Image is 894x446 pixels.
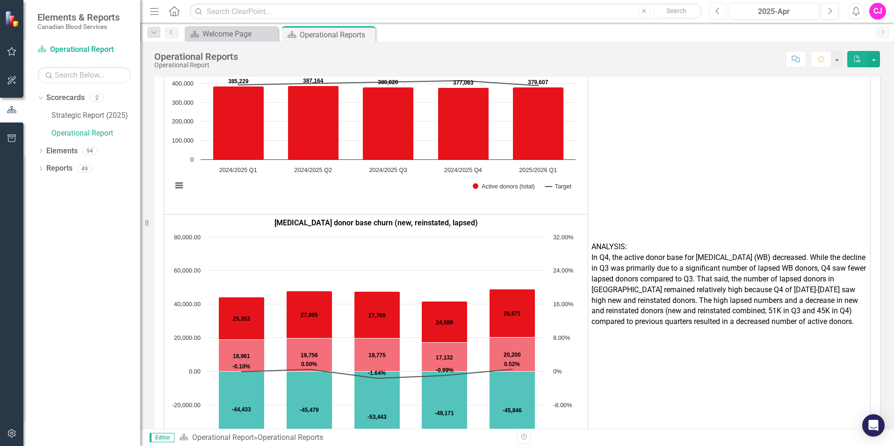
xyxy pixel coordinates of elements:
path: 2024/2025 Q2, 19,756. New donors. [287,338,332,372]
g: Active donors (total), series 1 of 2. Bar series with 5 bars. [213,86,564,160]
button: Show Active donors (total) [473,183,535,190]
text: 200,000 [172,118,194,125]
text: 28,671 [504,310,521,317]
div: Operational Reports [154,51,238,62]
text: -45,479 [300,407,319,413]
text: 60,000.00 [174,267,201,274]
a: Elements [46,146,78,157]
text: -49,171 [435,410,454,417]
button: Show Target [546,183,572,190]
a: Operational Report [51,128,140,139]
path: 2024/2025 Q3, 19,775. New donors. [354,338,400,372]
path: 2024/2025 Q3, 27,709. Reinstated donors. [354,292,400,338]
text: 100,000 [172,137,194,144]
text: 2024/2025 Q2 [294,166,332,173]
path: 2025/2026 Q1, 379,607. Active donors (total). [513,87,564,160]
text: -53,443 [368,414,387,420]
div: Operational Reports [300,29,373,41]
a: Reports [46,163,72,174]
div: Operational Report [154,62,238,69]
text: 0.00 [189,368,201,375]
div: 2 [89,94,104,102]
text: 387,164 [303,78,324,84]
path: 2024/2025 Q4, 17,132. New donors. [422,343,468,372]
text: 40,000.00 [174,301,201,308]
span: ANALYSIS: [591,242,867,327]
g: Reinstated donors, series 1 of 4. Bar series with 5 bars. Y axis, values. [219,289,535,343]
path: 2024/2025 Q2, 27,995. Reinstated donors. [287,291,332,338]
text: 25,353 [233,316,250,322]
path: 2024/2025 Q2, 387,164. Active donors (total). [288,86,339,160]
div: Open Intercom Messenger [862,414,885,437]
text: 16.00% [553,301,573,308]
text: 300,000 [172,99,194,106]
text: 379,607 [528,79,548,86]
text: -8.00% [553,402,572,409]
div: » [179,432,510,443]
svg: Interactive chart [167,60,580,200]
path: 2024/2025 Q4, 377,063. Active donors (total). [438,88,489,160]
text: 80,000.00 [174,234,201,241]
text: 24.00% [553,267,573,274]
a: Operational Report [37,44,131,55]
text: -45,846 [503,407,522,414]
text: 2024/2025 Q1 [219,166,257,173]
input: Search Below... [37,67,131,83]
button: 2025-Apr [729,3,819,20]
path: 2024/2025 Q1, 18,961. New donors. [219,340,265,372]
button: Search [653,5,700,18]
text: 8.00% [553,334,570,341]
input: Search ClearPoint... [189,3,702,20]
text: 2024/2025 Q4 [444,166,482,173]
path: 2024/2025 Q1, 25,353. Reinstated donors. [219,297,265,340]
path: 2024/2025 Q4, 24,599. Reinstated donors. [422,302,468,343]
text: 19,775 [368,352,386,359]
path: 2024/2025 Q3, 380,820. Active donors (total). [363,87,414,160]
text: -20,000.00 [172,402,201,409]
path: 2024/2025 Q1, 385,229. Active donors (total). [213,86,264,160]
div: Operational Reports [258,433,323,442]
div: Welcome Page [202,28,276,40]
button: CJ [869,3,886,20]
text: 0.50% [301,361,317,367]
path: 2025/2026 Q1, 28,671. Reinstated donors. [490,289,535,338]
text: 0.52% [504,361,520,367]
g: New donors, series 2 of 4. Bar series with 5 bars. Y axis, values. [219,338,535,372]
text: 377,063 [453,79,474,86]
span: Elements & Reports [37,12,120,23]
text: 17,132 [436,354,453,361]
div: 2025-Apr [733,6,815,17]
text: -44,433 [232,406,251,413]
text: 18,961 [233,353,250,360]
text: 380,820 [378,79,398,86]
a: Welcome Page [187,28,276,40]
text: 2025/2026 Q1 [519,166,557,173]
text: 32.00% [553,234,573,241]
text: 0 [190,156,194,163]
a: Operational Report [192,433,254,442]
text: 0% [553,368,562,375]
path: 2025/2026 Q1, 20,200. New donors. [490,338,535,372]
p: In Q4, the active donor base for [MEDICAL_DATA] (WB) decreased. While the decline in Q3 was prima... [591,252,867,327]
text: 20,200 [504,352,521,358]
text: 27,995 [301,312,318,318]
button: View chart menu, Chart [173,179,186,192]
text: 20,000.00 [174,334,201,341]
text: -0.10% [232,363,250,370]
div: 49 [77,165,92,173]
span: Search [666,7,686,14]
div: 94 [82,147,97,155]
text: -1.64% [368,370,386,376]
a: Strategic Report (2025) [51,110,140,121]
text: -0.99% [436,367,454,374]
small: Canadian Blood Services [37,23,120,30]
a: Scorecards [46,93,85,103]
text: 24,599 [436,319,453,326]
text: 400,000 [172,80,194,87]
text: 19,756 [301,352,318,359]
text: 27,709 [368,312,386,319]
img: ClearPoint Strategy [4,10,22,28]
span: Editor [150,433,174,442]
text: 385,229 [228,78,249,85]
